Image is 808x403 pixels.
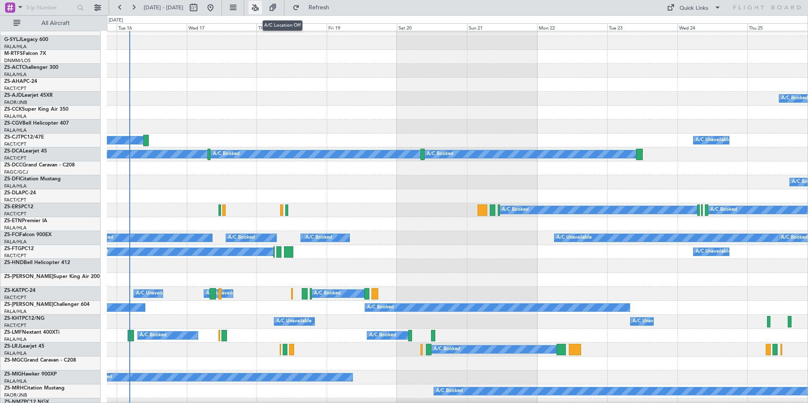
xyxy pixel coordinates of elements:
[467,23,537,31] div: Sun 21
[4,204,21,210] span: ZS-ERS
[4,37,48,42] a: G-SYLJLegacy 600
[4,330,60,335] a: ZS-LMFNextant 400XTi
[4,57,30,64] a: DNMM/LOS
[680,4,708,13] div: Quick Links
[4,121,69,126] a: ZS-CGVBell Helicopter 407
[4,155,26,161] a: FACT/CPT
[4,344,20,349] span: ZS-LRJ
[781,92,808,105] div: A/C Booked
[301,5,337,11] span: Refresh
[4,177,61,182] a: ZS-DFICitation Mustang
[4,274,53,279] span: ZS-[PERSON_NAME]
[633,315,668,328] div: A/C Unavailable
[369,329,396,342] div: A/C Booked
[696,134,731,147] div: A/C Unavailable
[663,1,725,14] button: Quick Links
[4,121,22,126] span: ZS-CGV
[4,135,44,140] a: ZS-CJTPC12/47E
[4,322,26,329] a: FACT/CPT
[781,231,808,244] div: A/C Booked
[22,20,89,26] span: All Aircraft
[537,23,607,31] div: Mon 22
[206,287,241,300] div: A/C Unavailable
[187,23,257,31] div: Wed 17
[4,372,22,377] span: ZS-MIG
[144,4,183,11] span: [DATE] - [DATE]
[4,177,20,182] span: ZS-DFI
[4,93,53,98] a: ZS-AJDLearjet 45XR
[4,79,23,84] span: ZS-AHA
[4,316,22,321] span: ZS-KHT
[276,315,311,328] div: A/C Unavailable
[289,1,339,14] button: Refresh
[4,149,47,154] a: ZS-DCALearjet 45
[557,231,592,244] div: A/C Unavailable
[4,197,26,203] a: FACT/CPT
[4,65,22,70] span: ZS-ACT
[4,336,27,343] a: FALA/HLA
[502,204,529,216] div: A/C Booked
[213,148,240,161] div: A/C Booked
[677,23,748,31] div: Wed 24
[434,343,460,356] div: A/C Booked
[4,37,21,42] span: G-SYLJ
[4,372,57,377] a: ZS-MIGHawker 900XP
[4,288,35,293] a: ZS-KATPC-24
[4,253,26,259] a: FACT/CPT
[4,65,58,70] a: ZS-ACTChallenger 300
[4,344,44,349] a: ZS-LRJLearjet 45
[4,141,26,147] a: FACT/CPT
[4,232,19,237] span: ZS-FCI
[4,79,37,84] a: ZS-AHAPC-24
[4,378,27,384] a: FALA/HLA
[4,191,22,196] span: ZS-DLA
[109,17,123,24] div: [DATE]
[4,246,34,251] a: ZS-FTGPC12
[4,44,27,50] a: FALA/HLA
[4,218,47,223] a: ZS-ETNPremier IA
[696,245,731,258] div: A/C Unavailable
[4,135,21,140] span: ZS-CJT
[4,386,24,391] span: ZS-MRH
[4,163,75,168] a: ZS-DCCGrand Caravan - C208
[4,330,22,335] span: ZS-LMF
[4,183,27,189] a: FALA/HLA
[4,274,100,279] a: ZS-[PERSON_NAME]Super King Air 200
[4,392,27,398] a: FAOR/JNB
[228,231,255,244] div: A/C Booked
[4,358,76,363] a: ZS-MGCGrand Caravan - C208
[4,107,68,112] a: ZS-CCKSuper King Air 350
[327,23,397,31] div: Fri 19
[4,386,65,391] a: ZS-MRHCitation Mustang
[26,1,74,14] input: Trip Number
[436,385,463,398] div: A/C Booked
[4,163,22,168] span: ZS-DCC
[262,20,303,31] div: A/C Location Off
[4,211,26,217] a: FACT/CPT
[427,148,453,161] div: A/C Booked
[4,350,27,357] a: FALA/HLA
[9,16,92,30] button: All Aircraft
[4,288,22,293] span: ZS-KAT
[4,85,26,92] a: FACT/CPT
[4,294,26,301] a: FACT/CPT
[306,231,332,244] div: A/C Booked
[4,302,90,307] a: ZS-[PERSON_NAME]Challenger 604
[4,99,27,106] a: FAOR/JNB
[4,260,24,265] span: ZS-HND
[4,51,46,56] a: M-RTFSFalcon 7X
[4,246,22,251] span: ZS-FTG
[136,287,171,300] div: A/C Unavailable
[314,287,341,300] div: A/C Booked
[607,23,677,31] div: Tue 23
[397,23,467,31] div: Sat 20
[4,127,27,133] a: FALA/HLA
[4,71,27,78] a: FALA/HLA
[4,51,23,56] span: M-RTFS
[4,358,24,363] span: ZS-MGC
[4,232,52,237] a: ZS-FCIFalcon 900EX
[4,218,22,223] span: ZS-ETN
[117,23,187,31] div: Tue 16
[4,149,23,154] span: ZS-DCA
[4,239,27,245] a: FALA/HLA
